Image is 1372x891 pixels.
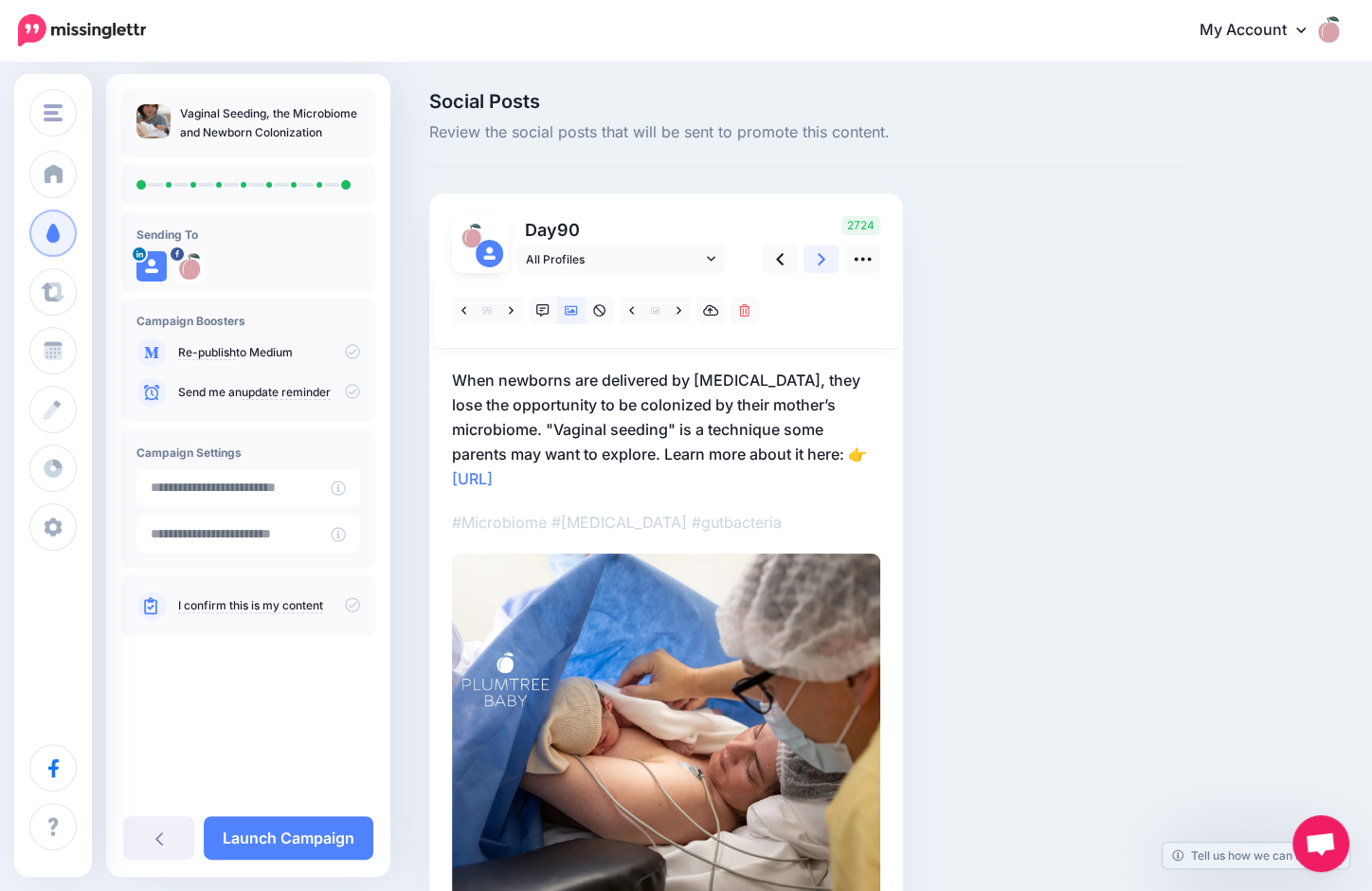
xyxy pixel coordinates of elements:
[429,92,1186,111] span: Social Posts
[526,249,702,269] span: All Profiles
[516,216,728,244] p: Day
[178,345,236,360] a: Re-publish
[1292,815,1349,872] div: Open chat
[1163,843,1349,868] a: Tell us how we can improve
[242,385,331,400] a: update reminder
[452,469,493,488] a: [URL]
[174,251,205,282] img: 221343260_4456767444356358_5677118752446950375_n-bsa70048.jpg
[557,220,580,240] span: 90
[458,222,485,249] img: 221343260_4456767444356358_5677118752446950375_n-bsa70048.jpg
[178,384,360,401] p: Send me an
[136,445,360,460] h4: Campaign Settings
[476,240,503,267] img: user_default_image.png
[452,510,880,535] p: #Microbiome #[MEDICAL_DATA] #gutbacteria
[136,314,360,328] h4: Campaign Boosters
[178,344,360,361] p: to Medium
[841,216,880,235] span: 2724
[180,104,360,142] p: Vaginal Seeding, the Microbiome and Newborn Colonization
[18,14,146,46] img: Missinglettr
[452,368,880,491] p: When newborns are delivered by [MEDICAL_DATA], they lose the opportunity to be colonized by their...
[136,104,171,138] img: 673153275fbd6f19b3cce90b76c931e0_thumb.jpg
[136,227,360,242] h4: Sending To
[516,245,725,273] a: All Profiles
[136,251,167,282] img: user_default_image.png
[429,120,1186,145] span: Review the social posts that will be sent to promote this content.
[44,104,63,121] img: menu.png
[1181,8,1344,54] a: My Account
[178,598,323,613] a: I confirm this is my content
